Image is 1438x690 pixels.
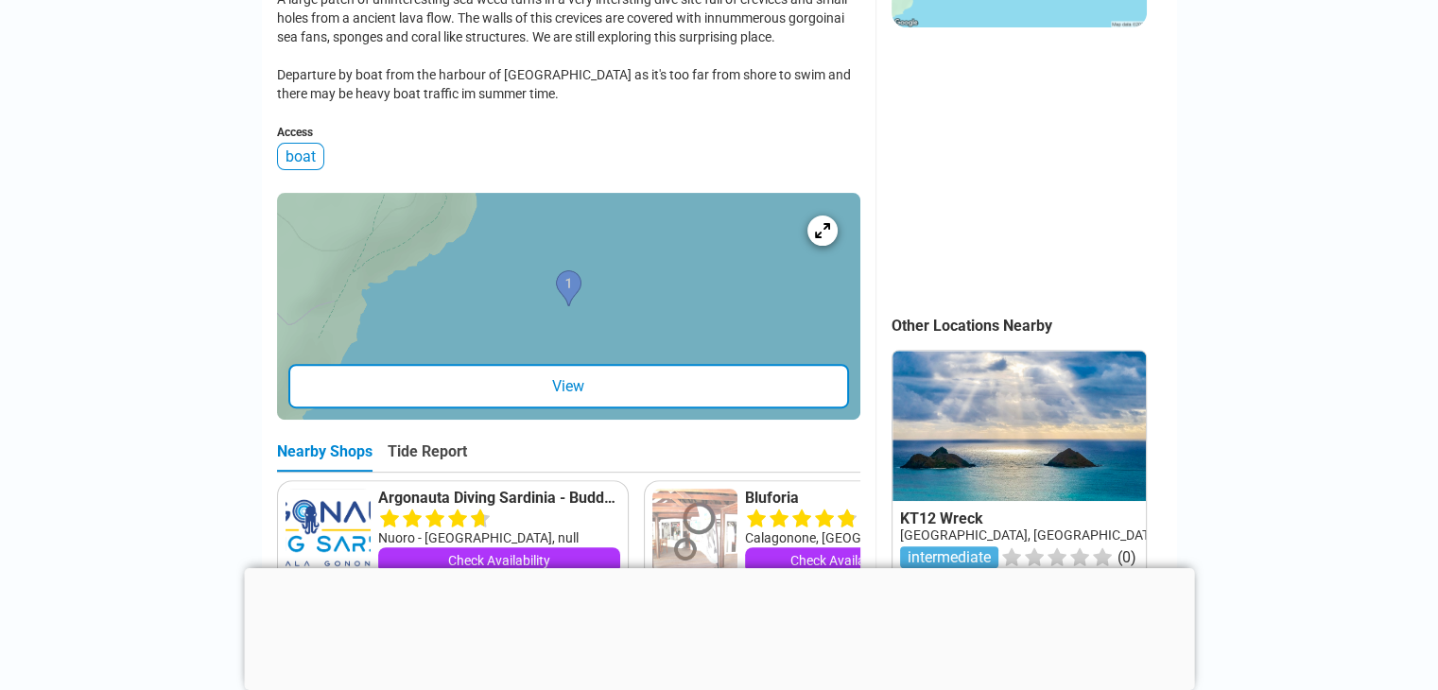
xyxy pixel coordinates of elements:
a: Argonauta Diving Sardinia - Buddy dive Network [378,489,620,508]
img: Argonauta Diving Sardinia - Buddy dive Network [286,489,371,574]
iframe: Advertisement [244,568,1194,685]
div: boat [277,143,324,170]
a: Check Availability [378,547,620,574]
div: Other Locations Nearby [892,317,1177,335]
div: Access [277,126,860,139]
a: entry mapView [277,193,860,420]
div: Nuoro - [GEOGRAPHIC_DATA], null [378,528,620,547]
a: Bluforia [745,489,938,508]
div: Tide Report [388,442,467,472]
img: Bluforia [652,489,737,574]
div: Nearby Shops [277,442,372,472]
iframe: Advertisement [892,46,1145,283]
div: Calagonone, [GEOGRAPHIC_DATA], null [745,528,938,547]
div: View [288,364,849,408]
a: Check Availability [745,547,938,574]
